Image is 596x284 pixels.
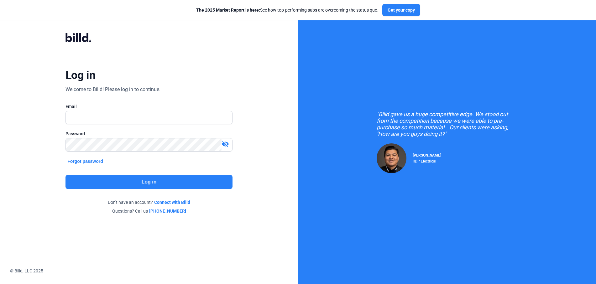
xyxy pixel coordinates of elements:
[65,103,233,110] div: Email
[413,157,441,163] div: RDP Electrical
[377,111,518,137] div: "Billd gave us a huge competitive edge. We stood out from the competition because we were able to...
[196,8,260,13] span: The 2025 Market Report is here:
[377,143,406,173] img: Raul Pacheco
[196,7,379,13] div: See how top-performing subs are overcoming the status quo.
[65,158,105,165] button: Forgot password
[154,199,190,205] a: Connect with Billd
[382,4,420,16] button: Get your copy
[413,153,441,157] span: [PERSON_NAME]
[65,199,233,205] div: Don't have an account?
[65,86,160,93] div: Welcome to Billd! Please log in to continue.
[65,68,95,82] div: Log in
[65,131,233,137] div: Password
[65,175,233,189] button: Log in
[65,208,233,214] div: Questions? Call us
[149,208,186,214] a: [PHONE_NUMBER]
[222,140,229,148] mat-icon: visibility_off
